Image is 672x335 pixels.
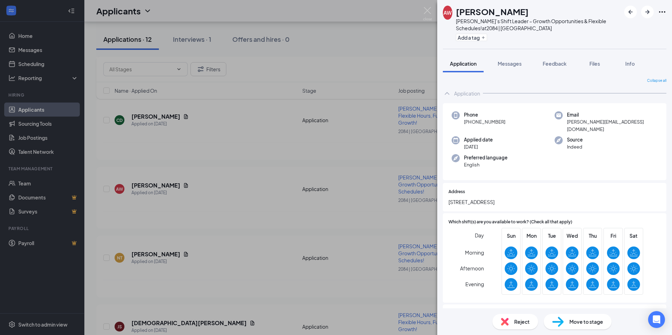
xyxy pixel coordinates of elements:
[514,318,530,326] span: Reject
[465,278,484,290] span: Evening
[448,219,572,225] span: Which shift(s) are you available to work? (Check all that apply)
[460,262,484,275] span: Afternoon
[448,189,465,195] span: Address
[643,8,652,16] svg: ArrowRight
[475,231,484,239] span: Day
[589,60,600,67] span: Files
[464,154,508,161] span: Preferred language
[456,6,529,18] h1: [PERSON_NAME]
[444,9,452,16] div: AW
[569,318,603,326] span: Move to stage
[647,78,666,84] span: Collapse all
[627,232,640,239] span: Sat
[464,111,505,118] span: Phone
[450,60,477,67] span: Application
[464,136,493,143] span: Applied date
[464,161,508,168] span: English
[567,118,658,133] span: [PERSON_NAME][EMAIL_ADDRESS][DOMAIN_NAME]
[498,60,522,67] span: Messages
[567,136,583,143] span: Source
[505,232,517,239] span: Sun
[456,18,621,32] div: [PERSON_NAME]’s Shift Leader – Growth Opportunities & Flexible Schedules! at 2084 | [GEOGRAPHIC_D...
[443,89,451,98] svg: ChevronUp
[586,232,599,239] span: Thu
[607,232,620,239] span: Fri
[456,34,487,41] button: PlusAdd a tag
[543,60,567,67] span: Feedback
[641,6,654,18] button: ArrowRight
[481,35,485,40] svg: Plus
[464,143,493,150] span: [DATE]
[566,232,579,239] span: Wed
[465,246,484,259] span: Morning
[454,90,480,97] div: Application
[648,311,665,328] div: Open Intercom Messenger
[545,232,558,239] span: Tue
[624,6,637,18] button: ArrowLeftNew
[464,118,505,125] span: [PHONE_NUMBER]
[625,60,635,67] span: Info
[525,232,538,239] span: Mon
[448,198,661,206] span: [STREET_ADDRESS]
[658,8,666,16] svg: Ellipses
[567,111,658,118] span: Email
[626,8,635,16] svg: ArrowLeftNew
[567,143,583,150] span: Indeed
